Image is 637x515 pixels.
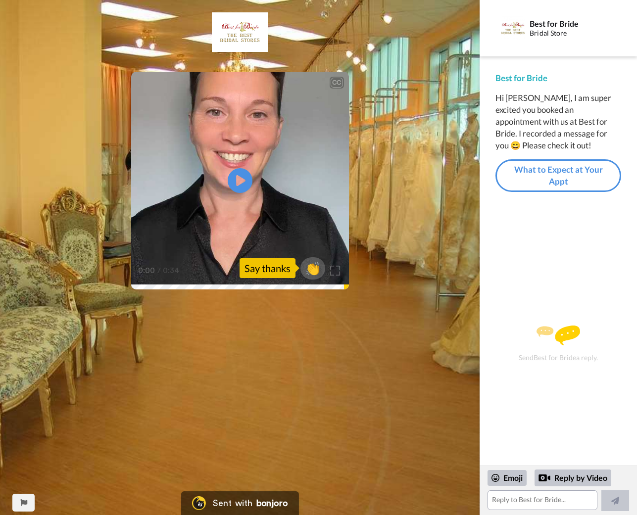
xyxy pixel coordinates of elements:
[212,12,268,52] img: f37a132a-22f8-4c19-98ba-684836eaba1d
[530,19,621,28] div: Best for Bride
[213,499,252,508] div: Sent with
[331,78,343,88] div: CC
[181,491,299,515] a: Bonjoro LogoSent withbonjoro
[539,472,550,484] div: Reply by Video
[163,265,180,277] span: 0:34
[501,16,525,40] img: Profile Image
[256,499,288,508] div: bonjoro
[157,265,161,277] span: /
[530,29,621,38] div: Bridal Store
[495,159,621,192] a: What to Expect at Your Appt
[493,227,624,460] div: Send Best for Bride a reply.
[138,265,155,277] span: 0:00
[300,257,325,280] button: 👏
[240,258,295,278] div: Say thanks
[330,266,340,276] img: Full screen
[495,92,621,151] div: Hi [PERSON_NAME], I am super excited you booked an appointment with us at Best for Bride. I recor...
[537,326,580,345] img: message.svg
[495,72,621,84] div: Best for Bride
[192,496,206,510] img: Bonjoro Logo
[488,470,527,486] div: Emoji
[535,469,611,486] div: Reply by Video
[300,260,325,276] span: 👏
